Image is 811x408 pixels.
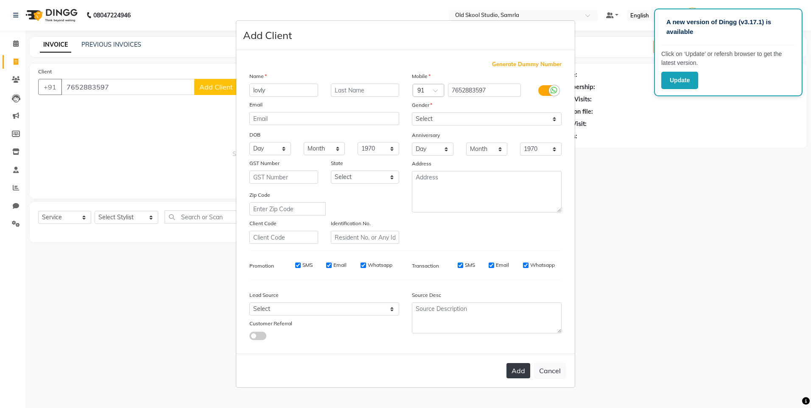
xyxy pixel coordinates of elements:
[249,320,292,327] label: Customer Referral
[249,170,318,184] input: GST Number
[492,60,562,69] span: Generate Dummy Number
[368,261,392,269] label: Whatsapp
[412,73,431,80] label: Mobile
[465,261,475,269] label: SMS
[249,101,263,109] label: Email
[333,261,347,269] label: Email
[249,220,277,227] label: Client Code
[412,131,440,139] label: Anniversary
[331,220,371,227] label: Identification No.
[249,231,318,244] input: Client Code
[249,262,274,270] label: Promotion
[302,261,313,269] label: SMS
[412,160,431,168] label: Address
[412,101,432,109] label: Gender
[249,112,399,125] input: Email
[249,159,280,167] label: GST Number
[506,363,530,378] button: Add
[249,191,270,199] label: Zip Code
[249,202,326,215] input: Enter Zip Code
[331,159,343,167] label: State
[249,73,267,80] label: Name
[331,231,400,244] input: Resident No. or Any Id
[534,363,566,379] button: Cancel
[666,17,790,36] p: A new version of Dingg (v3.17.1) is available
[331,84,400,97] input: Last Name
[243,28,292,43] h4: Add Client
[249,131,260,139] label: DOB
[530,261,555,269] label: Whatsapp
[412,262,439,270] label: Transaction
[661,72,698,89] button: Update
[249,84,318,97] input: First Name
[249,291,279,299] label: Lead Source
[412,291,441,299] label: Source Desc
[661,50,795,67] p: Click on ‘Update’ or refersh browser to get the latest version.
[448,84,521,97] input: Mobile
[496,261,509,269] label: Email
